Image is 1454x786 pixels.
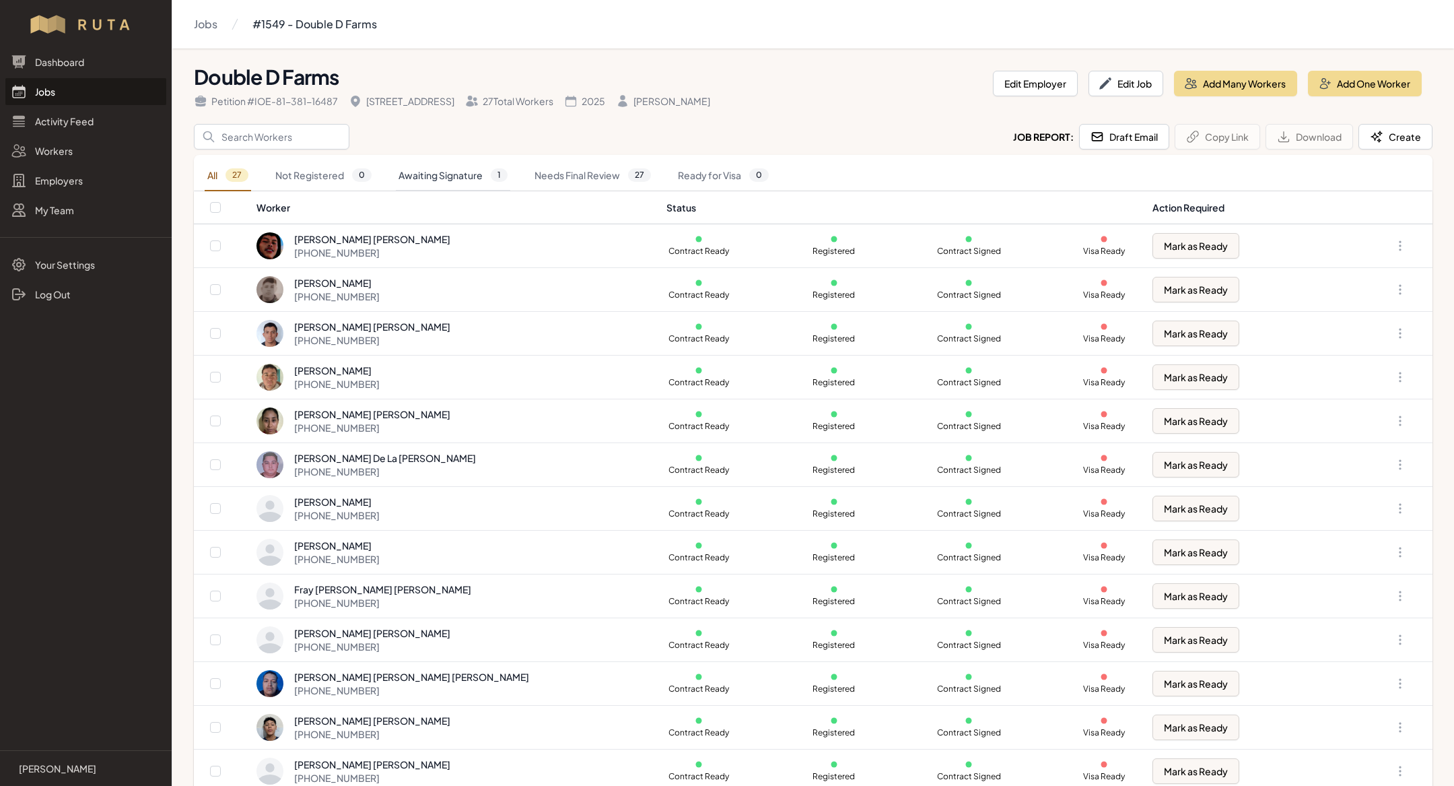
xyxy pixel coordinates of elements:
span: 0 [352,168,372,182]
div: [PERSON_NAME] [PERSON_NAME] [294,758,450,771]
a: Your Settings [5,251,166,278]
p: Visa Ready [1072,246,1136,257]
span: 27 [226,168,248,182]
span: 0 [749,168,769,182]
div: [PHONE_NUMBER] [294,377,380,391]
p: Contract Ready [666,684,731,694]
button: Mark as Ready [1152,321,1239,346]
button: Mark as Ready [1152,583,1239,609]
div: [PHONE_NUMBER] [294,684,529,697]
p: Visa Ready [1072,290,1136,300]
p: Contract Signed [936,465,1001,476]
p: Visa Ready [1072,552,1136,563]
p: Contract Ready [666,333,731,344]
button: Edit Job [1088,71,1163,96]
p: Registered [802,727,866,738]
a: Not Registered [273,160,374,191]
div: [PHONE_NUMBER] [294,640,450,653]
p: Registered [802,377,866,388]
button: Draft Email [1079,124,1169,150]
p: Visa Ready [1072,509,1136,519]
p: Visa Ready [1072,421,1136,432]
p: Visa Ready [1072,465,1136,476]
div: [PERSON_NAME] [616,94,710,108]
a: Dashboard [5,48,166,75]
div: [PERSON_NAME] [PERSON_NAME] [294,407,450,421]
div: [PERSON_NAME] [PERSON_NAME] [PERSON_NAME] [294,670,529,684]
h1: Double D Farms [194,65,982,89]
p: Contract Ready [666,465,731,476]
p: Contract Ready [666,290,731,300]
nav: Tabs [194,160,1432,191]
nav: Breadcrumb [194,11,377,38]
button: Mark as Ready [1152,233,1239,259]
button: Mark as Ready [1152,627,1239,653]
div: [PHONE_NUMBER] [294,246,450,259]
button: Mark as Ready [1152,364,1239,390]
div: [PHONE_NUMBER] [294,465,476,478]
p: Registered [802,465,866,476]
button: Mark as Ready [1152,758,1239,784]
p: [PERSON_NAME] [19,762,96,775]
div: [PHONE_NUMBER] [294,333,450,347]
p: Contract Signed [936,377,1001,388]
p: Registered [802,684,866,694]
div: 2025 [564,94,605,108]
div: [STREET_ADDRESS] [349,94,454,108]
p: Visa Ready [1072,727,1136,738]
button: Create [1358,124,1432,150]
p: Visa Ready [1072,640,1136,651]
p: Contract Signed [936,596,1001,607]
a: Jobs [5,78,166,105]
button: Mark as Ready [1152,277,1239,302]
a: Needs Final Review [532,160,654,191]
div: 27 Total Workers [465,94,553,108]
button: Mark as Ready [1152,539,1239,565]
a: Awaiting Signature [396,160,510,191]
div: [PERSON_NAME] De La [PERSON_NAME] [294,451,476,465]
p: Registered [802,246,866,257]
p: Registered [802,640,866,651]
p: Contract Ready [666,377,731,388]
p: Registered [802,290,866,300]
button: Edit Employer [993,71,1078,96]
button: Mark as Ready [1152,715,1239,740]
p: Visa Ready [1072,596,1136,607]
a: [PERSON_NAME] [11,762,161,775]
p: Registered [802,596,866,607]
th: Action Required [1144,191,1359,224]
p: Contract Signed [936,333,1001,344]
a: Workers [5,137,166,164]
span: 27 [628,168,651,182]
p: Registered [802,509,866,519]
p: Contract Ready [666,727,731,738]
button: Add One Worker [1308,71,1422,96]
div: [PERSON_NAME] [PERSON_NAME] [294,714,450,727]
a: Log Out [5,281,166,308]
p: Visa Ready [1072,684,1136,694]
th: Status [658,191,1144,224]
p: Contract Ready [666,596,731,607]
div: [PERSON_NAME] [294,276,380,290]
div: [PHONE_NUMBER] [294,727,450,741]
img: Workflow [28,13,143,35]
div: [PHONE_NUMBER] [294,596,471,610]
button: Download [1266,124,1353,150]
p: Registered [802,333,866,344]
button: Copy Link [1175,124,1260,150]
div: [PERSON_NAME] [PERSON_NAME] [294,232,450,246]
a: Employers [5,167,166,194]
button: Mark as Ready [1152,496,1239,521]
div: [PERSON_NAME] [294,495,380,509]
p: Contract Signed [936,509,1001,519]
a: Ready for Visa [675,160,771,191]
a: Activity Feed [5,108,166,135]
p: Contract Signed [936,727,1001,738]
span: 1 [491,168,508,182]
p: Contract Signed [936,552,1001,563]
p: Contract Ready [666,509,731,519]
button: Mark as Ready [1152,408,1239,434]
p: Visa Ready [1072,333,1136,344]
div: [PERSON_NAME] [PERSON_NAME] [294,626,450,640]
p: Contract Ready [666,552,731,563]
